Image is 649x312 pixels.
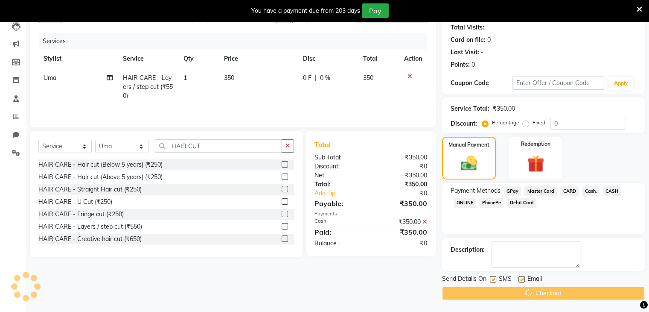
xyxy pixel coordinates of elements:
div: ₹350.00 [371,180,434,189]
div: HAIR CARE - Layers / step cut (₹550) [38,222,142,231]
div: Service Total: [451,104,489,113]
div: Payable: [308,198,371,209]
span: 0 % [320,74,330,82]
div: ₹350.00 [371,171,434,180]
button: Pay [362,3,389,18]
span: Payment Methods [451,186,501,195]
div: Paid: [308,227,371,237]
span: Email [527,274,542,285]
th: Total [358,49,399,68]
div: You have a payment due from 203 days [251,6,360,15]
div: HAIR CARE - Hair cut (Below 5 years) (₹250) [38,160,163,169]
div: HAIR CARE - Hair cut (Above 5 years) (₹250) [38,173,163,182]
div: Services [39,33,434,49]
span: | [315,74,317,82]
label: Manual Payment [448,141,489,149]
div: ₹350.00 [371,153,434,162]
span: SMS [499,274,512,285]
label: Percentage [492,119,519,127]
input: Search or Scan [155,139,282,153]
div: HAIR CARE - Creative hair cut (₹650) [38,235,142,244]
div: ₹350.00 [493,104,515,113]
a: Add Tip [308,189,381,198]
button: Apply [608,77,633,90]
label: Fixed [533,119,545,127]
div: Last Visit: [451,48,479,57]
div: Payments [314,210,427,218]
div: 0 [471,60,475,69]
div: Discount: [451,119,477,128]
div: HAIR CARE - Fringe cut (₹250) [38,210,124,219]
div: - [481,48,483,57]
span: CARD [560,186,579,196]
span: HAIR CARE - Layers / step cut (₹550) [123,74,173,100]
th: Action [399,49,427,68]
span: Total [314,140,334,149]
div: Total Visits: [451,23,484,32]
span: 0 F [303,74,311,82]
span: PhonePe [479,198,503,208]
div: ₹350.00 [371,198,434,209]
img: _cash.svg [456,154,482,173]
span: ONLINE [454,198,476,208]
th: Service [118,49,178,68]
label: Redemption [521,140,550,148]
span: 350 [224,74,234,82]
input: Enter Offer / Coupon Code [512,77,605,90]
th: Qty [178,49,219,68]
div: HAIR CARE - U Cut (₹250) [38,197,112,206]
div: Coupon Code [451,79,512,88]
th: Disc [298,49,358,68]
div: ₹350.00 [371,227,434,237]
span: Send Details On [442,274,486,285]
th: Stylist [38,49,118,68]
div: Description: [451,245,485,254]
span: Uma [44,74,56,82]
span: GPay [504,186,521,196]
div: Balance : [308,239,371,248]
div: Sub Total: [308,153,371,162]
span: 1 [183,74,187,82]
div: 0 [487,35,491,44]
div: ₹0 [371,162,434,171]
div: Cash. [308,218,371,227]
div: HAIR CARE - Straight Hair cut (₹250) [38,185,142,194]
span: CASH [603,186,621,196]
div: Points: [451,60,470,69]
img: _gift.svg [522,153,550,174]
div: Net: [308,171,371,180]
span: Master Card [524,186,557,196]
th: Price [219,49,298,68]
div: ₹350.00 [371,218,434,227]
div: ₹0 [381,189,433,198]
span: Cash. [582,186,600,196]
div: Discount: [308,162,371,171]
div: Card on file: [451,35,486,44]
span: 350 [363,74,373,82]
div: Total: [308,180,371,189]
span: Debit Card [507,198,536,208]
div: ₹0 [371,239,434,248]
